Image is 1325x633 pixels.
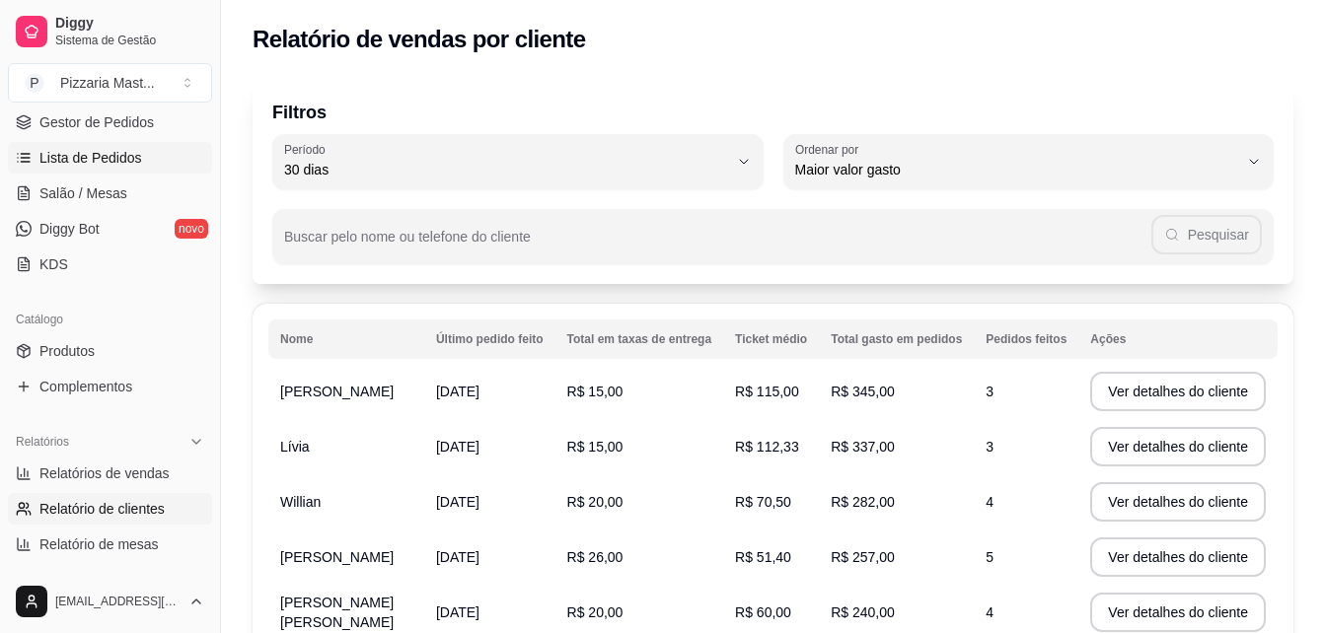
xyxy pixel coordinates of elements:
[8,457,212,489] a: Relatórios de vendas
[436,549,479,565] span: [DATE]
[16,434,69,450] span: Relatórios
[8,177,212,209] a: Salão / Mesas
[1090,593,1266,632] button: Ver detalhes do cliente
[1090,372,1266,411] button: Ver detalhes do cliente
[284,235,1151,254] input: Buscar pelo nome ou telefone do cliente
[284,141,331,158] label: Período
[8,564,212,596] a: Relatório de fidelidadenovo
[986,439,994,455] span: 3
[436,439,479,455] span: [DATE]
[986,604,994,620] span: 4
[831,384,895,399] span: R$ 345,00
[55,15,204,33] span: Diggy
[986,549,994,565] span: 5
[1078,319,1278,359] th: Ações
[735,494,791,510] span: R$ 70,50
[555,319,724,359] th: Total em taxas de entrega
[974,319,1078,359] th: Pedidos feitos
[783,134,1275,189] button: Ordenar porMaior valor gasto
[831,494,895,510] span: R$ 282,00
[8,528,212,560] a: Relatório de mesas
[8,106,212,138] a: Gestor de Pedidos
[735,549,791,565] span: R$ 51,40
[39,254,68,274] span: KDS
[1090,537,1266,577] button: Ver detalhes do cliente
[723,319,819,359] th: Ticket médio
[8,8,212,55] a: DiggySistema de Gestão
[8,304,212,335] div: Catálogo
[567,604,624,620] span: R$ 20,00
[1090,427,1266,466] button: Ver detalhes do cliente
[567,549,624,565] span: R$ 26,00
[280,439,310,455] span: Lívia
[39,463,170,483] span: Relatórios de vendas
[39,341,95,361] span: Produtos
[8,371,212,402] a: Complementos
[795,160,1239,179] span: Maior valor gasto
[795,141,865,158] label: Ordenar por
[831,604,895,620] span: R$ 240,00
[39,534,159,554] span: Relatório de mesas
[39,148,142,168] span: Lista de Pedidos
[567,384,624,399] span: R$ 15,00
[8,335,212,367] a: Produtos
[831,549,895,565] span: R$ 257,00
[39,183,127,203] span: Salão / Mesas
[8,578,212,625] button: [EMAIL_ADDRESS][DOMAIN_NAME]
[735,604,791,620] span: R$ 60,00
[819,319,974,359] th: Total gasto em pedidos
[8,493,212,525] a: Relatório de clientes
[1090,482,1266,522] button: Ver detalhes do cliente
[424,319,555,359] th: Último pedido feito
[8,248,212,280] a: KDS
[986,384,994,399] span: 3
[567,439,624,455] span: R$ 15,00
[39,499,165,519] span: Relatório de clientes
[268,319,424,359] th: Nome
[253,24,586,55] h2: Relatório de vendas por cliente
[280,384,394,399] span: [PERSON_NAME]
[272,99,1274,126] p: Filtros
[55,33,204,48] span: Sistema de Gestão
[8,142,212,174] a: Lista de Pedidos
[272,134,764,189] button: Período30 dias
[735,439,799,455] span: R$ 112,33
[280,595,394,630] span: [PERSON_NAME] [PERSON_NAME]
[8,63,212,103] button: Select a team
[567,494,624,510] span: R$ 20,00
[25,73,44,93] span: P
[39,377,132,396] span: Complementos
[436,604,479,620] span: [DATE]
[39,112,154,132] span: Gestor de Pedidos
[436,384,479,399] span: [DATE]
[436,494,479,510] span: [DATE]
[39,219,100,239] span: Diggy Bot
[55,594,181,609] span: [EMAIL_ADDRESS][DOMAIN_NAME]
[60,73,155,93] div: Pizzaria Mast ...
[986,494,994,510] span: 4
[284,160,728,179] span: 30 dias
[8,213,212,245] a: Diggy Botnovo
[280,494,321,510] span: Willian
[831,439,895,455] span: R$ 337,00
[280,549,394,565] span: [PERSON_NAME]
[735,384,799,399] span: R$ 115,00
